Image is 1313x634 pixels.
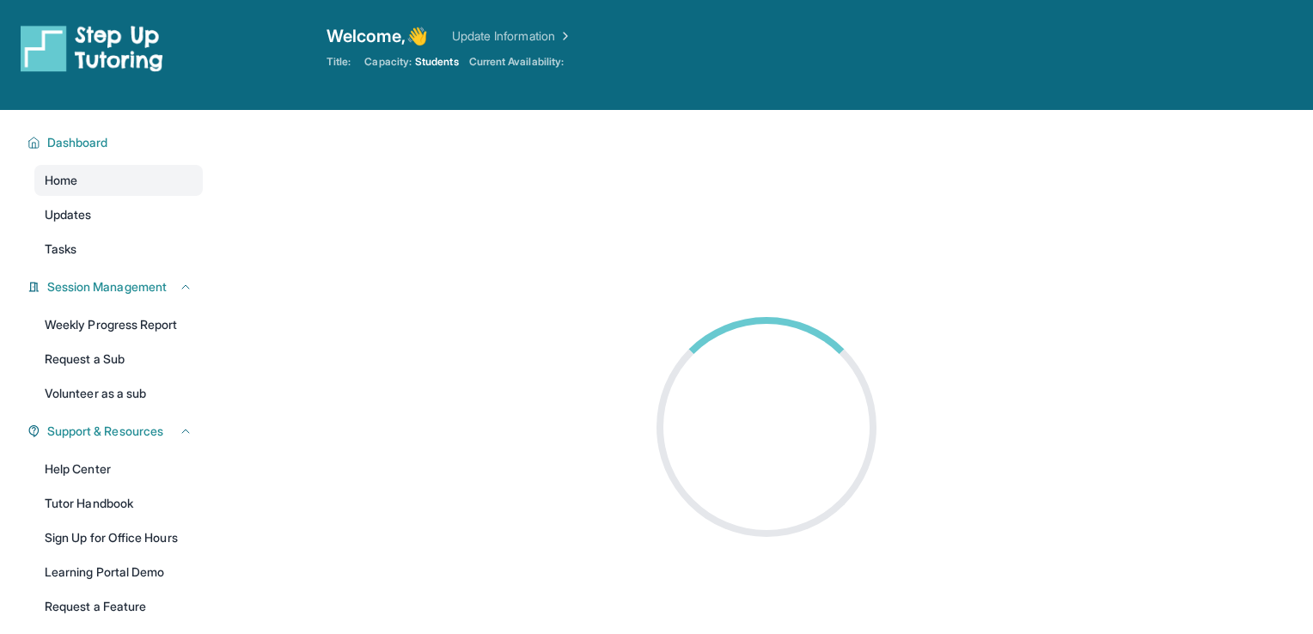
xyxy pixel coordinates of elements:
span: Home [45,172,77,189]
span: Current Availability: [469,55,564,69]
span: Support & Resources [47,423,163,440]
a: Update Information [452,27,572,45]
span: Capacity: [364,55,412,69]
button: Support & Resources [40,423,192,440]
button: Dashboard [40,134,192,151]
a: Volunteer as a sub [34,378,203,409]
a: Home [34,165,203,196]
span: Title: [327,55,351,69]
span: Session Management [47,278,167,296]
a: Learning Portal Demo [34,557,203,588]
img: logo [21,24,163,72]
a: Updates [34,199,203,230]
img: Chevron Right [555,27,572,45]
a: Weekly Progress Report [34,309,203,340]
a: Sign Up for Office Hours [34,522,203,553]
a: Help Center [34,454,203,485]
span: Dashboard [47,134,108,151]
a: Tasks [34,234,203,265]
a: Request a Sub [34,344,203,375]
span: Tasks [45,241,76,258]
span: Students [415,55,459,69]
button: Session Management [40,278,192,296]
a: Tutor Handbook [34,488,203,519]
span: Updates [45,206,92,223]
a: Request a Feature [34,591,203,622]
span: Welcome, 👋 [327,24,428,48]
